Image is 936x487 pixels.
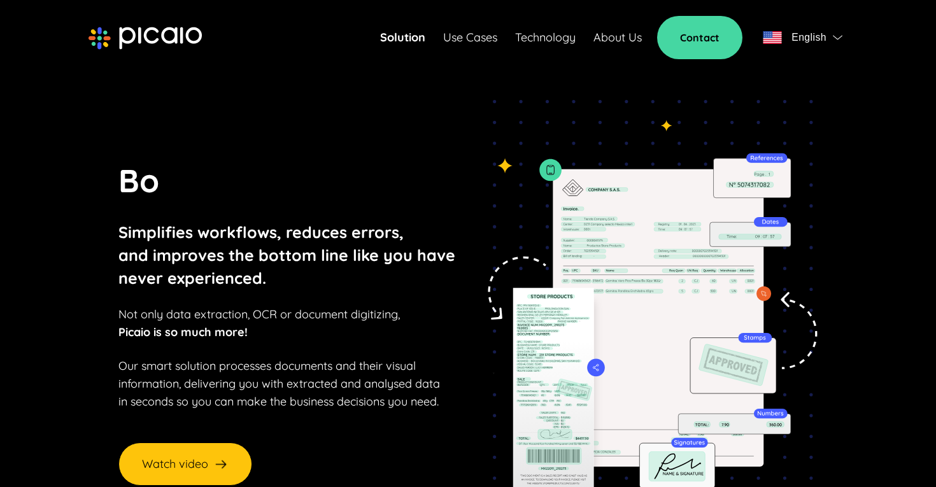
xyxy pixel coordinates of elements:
[515,29,576,46] a: Technology
[593,29,642,46] a: About Us
[763,31,782,44] img: flag
[213,456,229,472] img: arrow-right
[443,29,497,46] a: Use Cases
[118,442,252,486] button: Watch video
[380,29,425,46] a: Solution
[118,221,455,290] p: Simplifies workflows, reduces errors, and improves the bottom line like you have never experienced.
[89,27,202,50] img: picaio-logo
[791,29,826,46] span: English
[118,307,400,321] span: Not only data extraction, OCR or document digitizing,
[657,16,742,59] a: Contact
[118,160,159,201] span: Bo
[118,357,440,411] p: Our smart solution processes documents and their visual information, delivering you with extracte...
[118,325,248,339] strong: Picaio is so much more!
[758,25,847,50] button: flagEnglishflag
[833,35,842,40] img: flag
